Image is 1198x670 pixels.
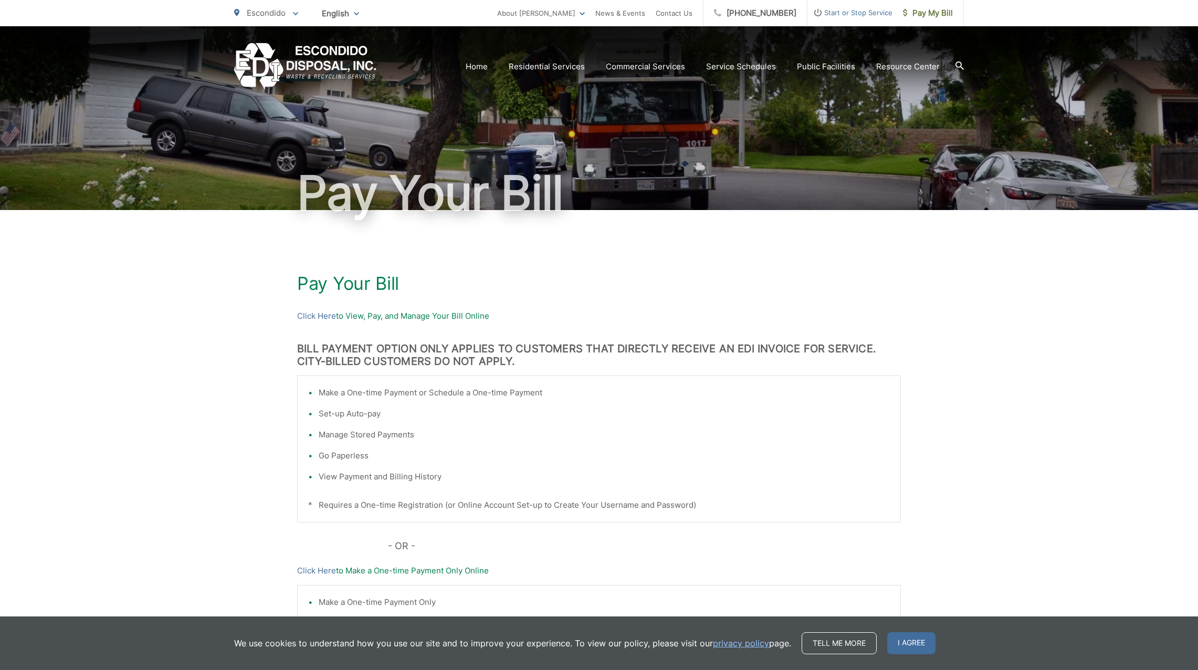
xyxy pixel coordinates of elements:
li: Go Paperless [319,449,890,462]
a: Tell me more [802,632,877,654]
a: Residential Services [509,60,585,73]
h3: BILL PAYMENT OPTION ONLY APPLIES TO CUSTOMERS THAT DIRECTLY RECEIVE AN EDI INVOICE FOR SERVICE. C... [297,342,901,368]
p: to Make a One-time Payment Only Online [297,564,901,577]
a: Click Here [297,310,336,322]
a: Contact Us [656,7,692,19]
li: Make a One-time Payment or Schedule a One-time Payment [319,386,890,399]
span: Escondido [247,8,286,18]
a: Public Facilities [797,60,855,73]
a: Resource Center [876,60,940,73]
span: English [314,4,367,23]
span: I agree [887,632,936,654]
a: Home [466,60,488,73]
a: privacy policy [713,637,769,650]
a: EDCD logo. Return to the homepage. [234,43,376,90]
span: Pay My Bill [903,7,953,19]
li: View Payment and Billing History [319,470,890,483]
p: * Requires a One-time Registration (or Online Account Set-up to Create Your Username and Password) [308,499,890,511]
a: Service Schedules [706,60,776,73]
li: Set-up Auto-pay [319,407,890,420]
a: Click Here [297,564,336,577]
p: - OR - [388,538,901,554]
h1: Pay Your Bill [297,273,901,294]
a: Commercial Services [606,60,685,73]
h1: Pay Your Bill [234,167,964,219]
a: News & Events [595,7,645,19]
li: Make a One-time Payment Only [319,596,890,609]
p: We use cookies to understand how you use our site and to improve your experience. To view our pol... [234,637,791,650]
a: About [PERSON_NAME] [497,7,585,19]
li: Manage Stored Payments [319,428,890,441]
p: to View, Pay, and Manage Your Bill Online [297,310,901,322]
